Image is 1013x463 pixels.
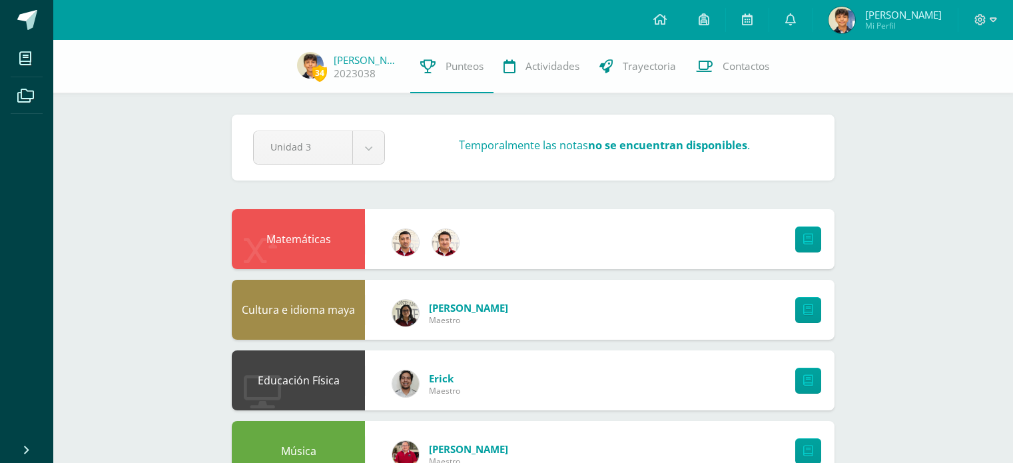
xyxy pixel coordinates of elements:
img: 0e6c51aebb6d4d2a5558b620d4561360.png [297,52,324,79]
div: Educación Física [232,350,365,410]
a: Erick [429,372,460,385]
span: Unidad 3 [270,131,336,163]
span: Mi Perfil [865,20,942,31]
span: Maestro [429,385,460,396]
span: Actividades [525,59,579,73]
a: [PERSON_NAME] [429,442,508,456]
a: Actividades [494,40,589,93]
img: c64be9d0b6a0f58b034d7201874f2d94.png [392,300,419,326]
a: 2023038 [334,67,376,81]
img: 0e6c51aebb6d4d2a5558b620d4561360.png [829,7,855,33]
div: Matemáticas [232,209,365,269]
span: Maestro [429,314,508,326]
span: Contactos [723,59,769,73]
img: 4e0900a1d9a69e7bb80937d985fefa87.png [392,370,419,397]
span: Trayectoria [623,59,676,73]
span: Punteos [446,59,484,73]
a: Punteos [410,40,494,93]
img: 76b79572e868f347d82537b4f7bc2cf5.png [432,229,459,256]
a: [PERSON_NAME] [429,301,508,314]
strong: no se encuentran disponibles [588,137,747,153]
h3: Temporalmente las notas . [459,137,750,153]
span: [PERSON_NAME] [865,8,942,21]
span: 34 [312,65,327,81]
a: Unidad 3 [254,131,384,164]
div: Cultura e idioma maya [232,280,365,340]
a: Contactos [686,40,779,93]
a: [PERSON_NAME] [334,53,400,67]
a: Trayectoria [589,40,686,93]
img: 8967023db232ea363fa53c906190b046.png [392,229,419,256]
